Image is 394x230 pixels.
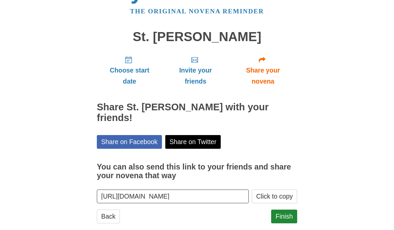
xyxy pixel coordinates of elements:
[97,163,297,180] h3: You can also send this link to your friends and share your novena that way
[97,51,162,91] a: Choose start date
[162,51,229,91] a: Invite your friends
[229,51,297,91] a: Share your novena
[169,65,222,87] span: Invite your friends
[235,65,290,87] span: Share your novena
[130,8,264,15] a: The original novena reminder
[97,135,162,149] a: Share on Facebook
[97,30,297,44] h1: St. [PERSON_NAME]
[252,190,297,204] button: Click to copy
[271,210,297,224] a: Finish
[97,102,297,124] h2: Share St. [PERSON_NAME] with your friends!
[97,210,120,224] a: Back
[104,65,156,87] span: Choose start date
[165,135,221,149] a: Share on Twitter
